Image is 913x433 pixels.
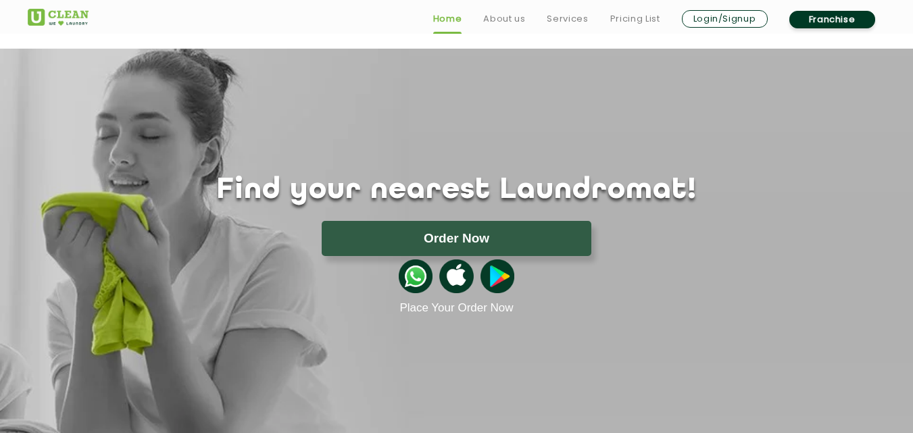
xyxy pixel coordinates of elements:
img: apple-icon.png [439,259,473,293]
a: About us [483,11,525,27]
a: Home [433,11,462,27]
h1: Find your nearest Laundromat! [18,174,896,207]
a: Login/Signup [682,10,768,28]
a: Pricing List [610,11,660,27]
img: UClean Laundry and Dry Cleaning [28,9,89,26]
a: Place Your Order Now [399,301,513,315]
a: Franchise [789,11,875,28]
button: Order Now [322,221,591,256]
img: whatsappicon.png [399,259,433,293]
img: playstoreicon.png [480,259,514,293]
a: Services [547,11,588,27]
